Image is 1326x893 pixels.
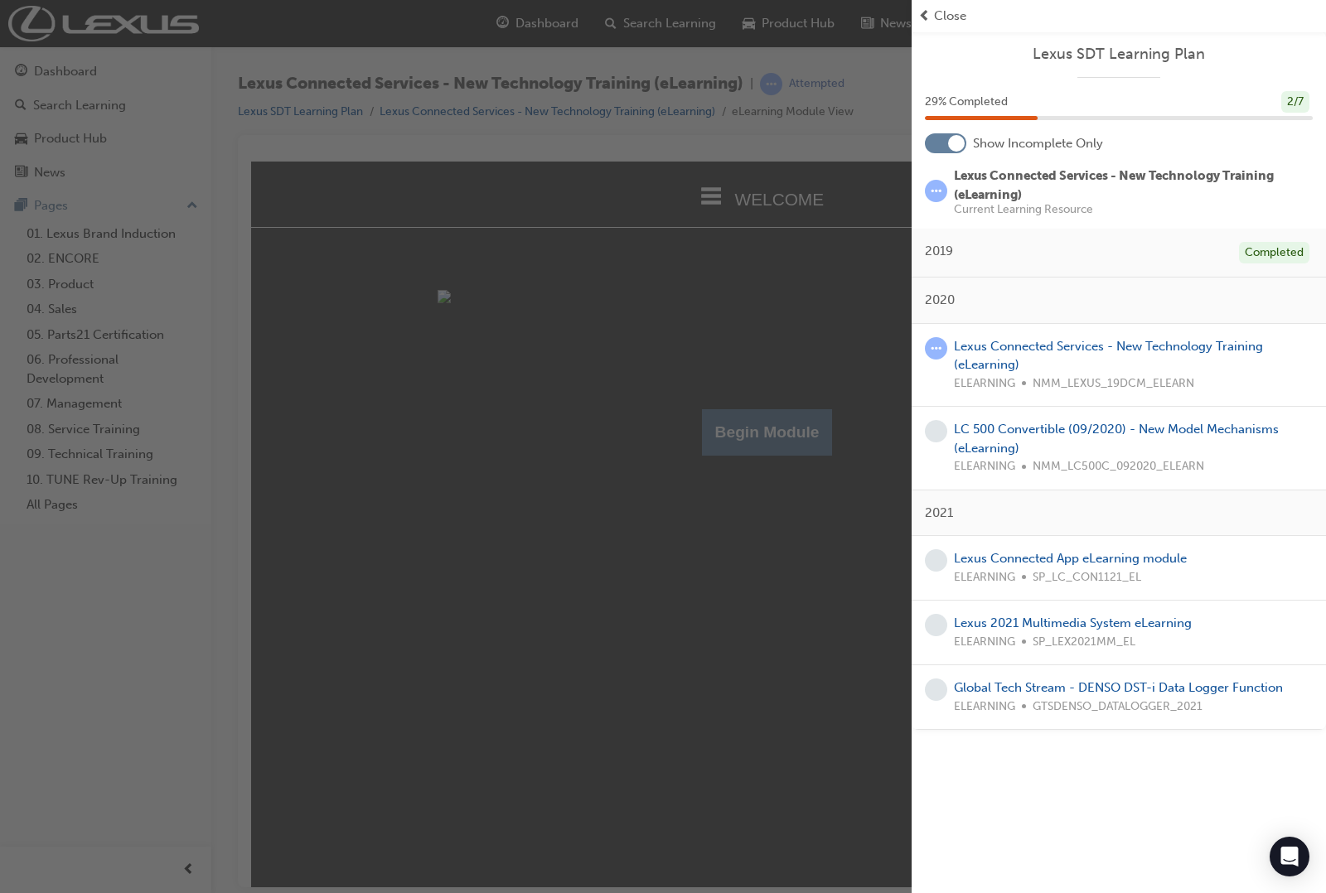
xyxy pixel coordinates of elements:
span: learningRecordVerb_NONE-icon [925,549,947,572]
a: Lexus Connected App eLearning module [954,551,1187,566]
a: LC 500 Convertible (09/2020) - New Model Mechanisms (eLearning) [954,422,1279,456]
span: 29 % Completed [925,93,1008,112]
span: learningRecordVerb_NONE-icon [925,614,947,636]
span: ELEARNING [954,457,1015,476]
span: GTSDENSO_DATALOGGER_2021 [1033,698,1203,717]
span: NMM_LC500C_092020_ELEARN [1033,457,1204,476]
span: NMM_LEXUS_19DCM_ELEARN [1033,374,1194,393]
span: ELEARNING [954,698,1015,717]
button: Begin Module [451,248,582,294]
button: prev-iconClose [918,7,1319,26]
span: ELEARNING [954,633,1015,652]
span: Lexus Connected Services - New Technology Training (eLearning) [954,168,1274,202]
span: 2020 [925,291,955,310]
div: Open Intercom Messenger [1270,837,1309,876]
a: Lexus Connected Services - New Technology Training (eLearning) [954,339,1263,373]
span: SP_LC_CON1121_EL [1033,568,1141,587]
span: learningRecordVerb_NONE-icon [925,678,947,701]
span: Current Learning Resource [954,204,1313,215]
span: SP_LEX2021MM_EL [1033,633,1135,652]
span: learningRecordVerb_ATTEMPT-icon [925,337,947,360]
span: learningRecordVerb_ATTEMPT-icon [925,180,947,202]
a: Global Tech Stream - DENSO DST-i Data Logger Function [954,680,1283,695]
div: 2 / 7 [1281,91,1309,113]
span: ELEARNING [954,568,1015,587]
img: cover.jpg [186,128,849,142]
span: learningRecordVerb_NONE-icon [925,420,947,442]
a: Lexus 2021 Multimedia System eLearning [954,615,1192,630]
span: Close [934,7,966,26]
span: 2021 [925,504,953,523]
a: Lexus SDT Learning Plan [925,45,1313,64]
div: Completed [1239,242,1309,264]
span: Welcome [484,28,573,47]
span: ELEARNING [954,374,1015,393]
span: Show Incomplete Only [973,134,1103,153]
span: 2019 [925,242,953,261]
span: prev-icon [918,7,931,26]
